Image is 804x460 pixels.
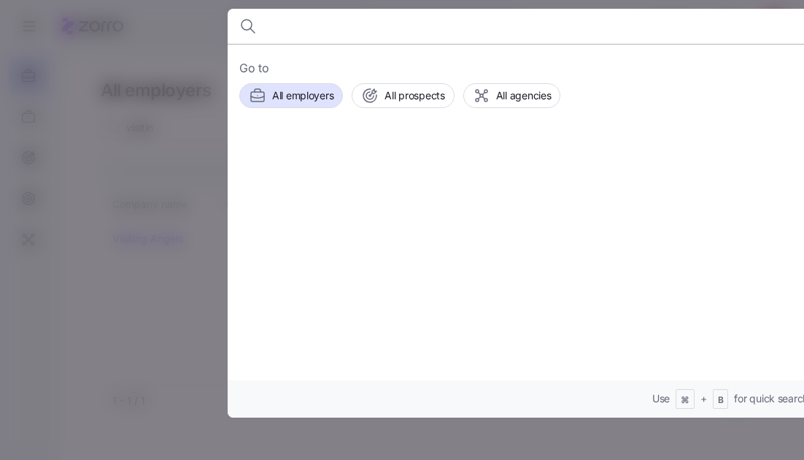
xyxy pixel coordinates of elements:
[352,83,454,108] button: All prospects
[384,88,444,103] span: All prospects
[239,83,343,108] button: All employers
[681,394,689,407] span: ⌘
[718,394,724,407] span: B
[496,88,552,103] span: All agencies
[272,88,333,103] span: All employers
[700,391,707,406] span: +
[652,391,670,406] span: Use
[463,83,561,108] button: All agencies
